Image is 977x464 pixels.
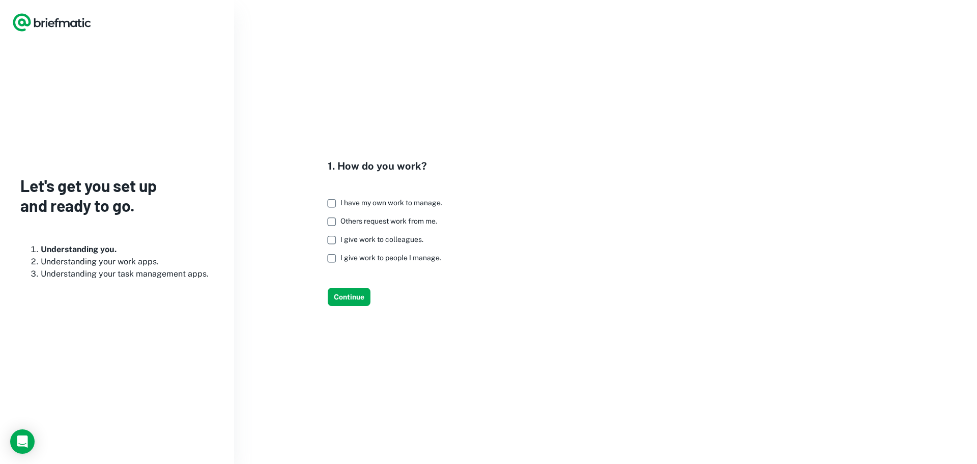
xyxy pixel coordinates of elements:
[328,288,370,306] button: Continue
[340,217,437,225] span: Others request work from me.
[41,268,214,280] li: Understanding your task management apps.
[340,254,441,262] span: I give work to people I manage.
[340,199,442,207] span: I have my own work to manage.
[41,244,117,254] b: Understanding you.
[41,256,214,268] li: Understanding your work apps.
[340,235,423,243] span: I give work to colleagues.
[20,176,214,215] h3: Let's get you set up and ready to go.
[12,12,92,33] a: Logo
[328,158,450,174] h4: 1. How do you work?
[10,429,35,454] div: Load Chat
